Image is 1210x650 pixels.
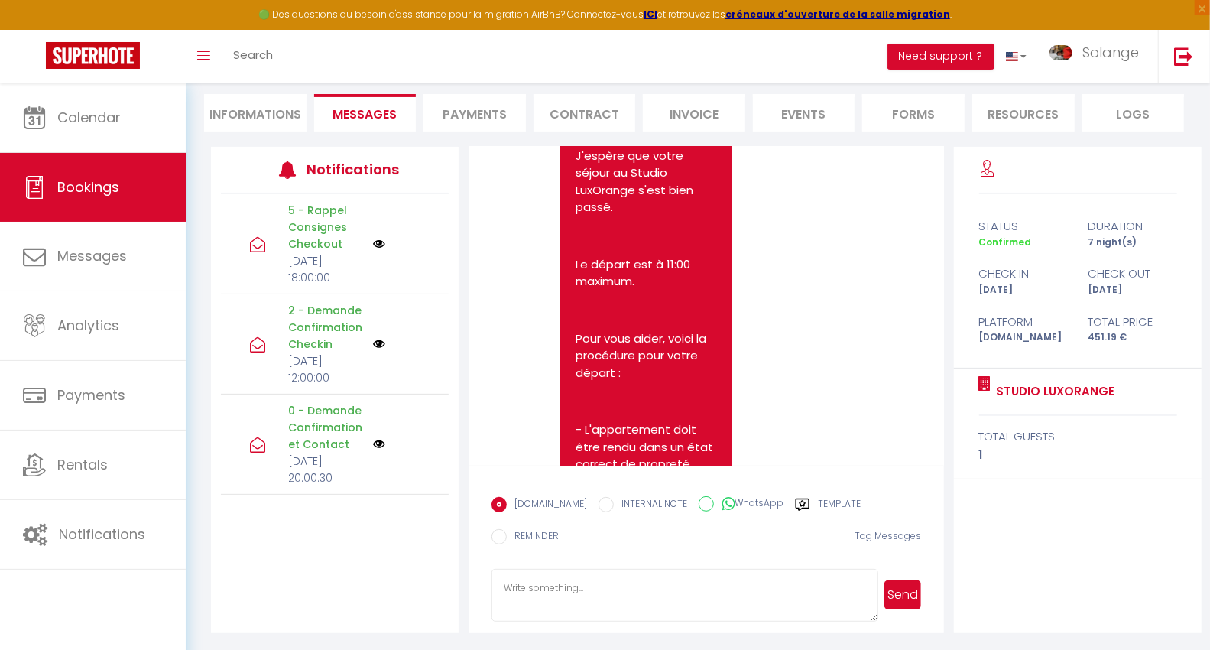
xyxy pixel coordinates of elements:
[59,525,145,544] span: Notifications
[507,497,587,514] label: [DOMAIN_NAME]
[373,338,385,350] img: NO IMAGE
[233,47,273,63] span: Search
[887,44,994,70] button: Need support ?
[753,94,855,132] li: Events
[862,94,965,132] li: Forms
[968,313,1078,331] div: Platform
[1078,313,1187,331] div: Total price
[1082,43,1139,62] span: Solange
[643,94,745,132] li: Invoice
[968,330,1078,345] div: [DOMAIN_NAME]
[288,202,363,252] p: 5 - Rappel Consignes Checkout
[979,427,1177,446] div: total guests
[288,302,363,353] p: 2 - Demande Confirmation Checkin
[204,94,307,132] li: Informations
[288,252,363,286] p: [DATE] 18:00:00
[972,94,1075,132] li: Resources
[12,6,58,52] button: Ouvrir le widget de chat LiveChat
[968,217,1078,236] div: status
[979,446,1177,464] div: 1
[507,529,559,546] label: REMINDER
[1174,47,1193,66] img: logout
[644,8,657,21] a: ICI
[818,497,861,516] label: Template
[576,256,717,291] p: Le départ est à 11:00 maximum.
[373,438,385,450] img: NO IMAGE
[1082,94,1185,132] li: Logs
[57,316,119,335] span: Analytics
[1078,265,1187,283] div: check out
[576,148,717,216] p: J'espère que votre séjour au Studio LuxOrange s'est bien passé.
[333,106,397,123] span: Messages
[614,497,687,514] label: INTERNAL NOTE
[307,152,401,187] h3: Notifications
[46,42,140,69] img: Super Booking
[1078,330,1187,345] div: 451.19 €
[222,30,284,83] a: Search
[968,283,1078,297] div: [DATE]
[534,94,636,132] li: Contract
[57,385,125,405] span: Payments
[288,453,363,486] p: [DATE] 20:00:30
[576,421,717,473] p: - L'appartement doit être rendu dans un état correct de propreté.
[576,330,717,382] p: Pour vous aider, voici la procédure pour votre départ :
[725,8,950,21] a: créneaux d'ouverture de la salle migration
[979,236,1032,249] span: Confirmed
[991,382,1115,401] a: Studio LuxOrange
[423,94,526,132] li: Payments
[855,529,921,542] span: Tag Messages
[1078,217,1187,236] div: duration
[57,246,127,265] span: Messages
[57,177,119,197] span: Bookings
[1078,283,1187,297] div: [DATE]
[288,353,363,386] p: [DATE] 12:00:00
[884,580,921,609] button: Send
[1049,45,1072,60] img: ...
[968,265,1078,283] div: check in
[714,496,783,513] label: WhatsApp
[57,108,121,127] span: Calendar
[1078,236,1187,250] div: 7 night(s)
[57,455,108,474] span: Rentals
[288,402,363,453] p: 0 - Demande Confirmation et Contact
[373,238,385,250] img: NO IMAGE
[1038,30,1158,83] a: ... Solange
